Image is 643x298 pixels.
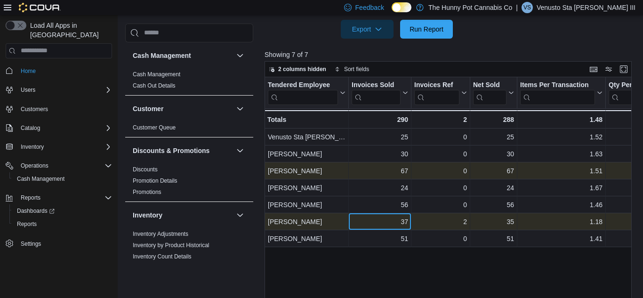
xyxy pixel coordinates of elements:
img: Cova [19,3,61,12]
span: Reports [21,194,40,201]
div: 1.48 [520,114,603,125]
a: Inventory On Hand by Package [133,265,211,271]
a: Dashboards [13,205,58,217]
span: Customers [17,103,112,115]
button: Inventory [133,210,233,220]
div: 67 [352,165,408,177]
p: Venusto Sta [PERSON_NAME] III [537,2,635,13]
button: Customer [133,104,233,113]
button: Sort fields [331,64,373,75]
a: Settings [17,238,45,250]
div: Discounts & Promotions [125,164,253,201]
h3: Discounts & Promotions [133,146,209,155]
button: Keyboard shortcuts [588,64,599,75]
div: 0 [414,165,467,177]
span: Inventory Adjustments [133,230,188,238]
span: Promotions [133,188,161,196]
button: Customer [234,103,246,114]
div: [PERSON_NAME] [268,182,346,193]
div: 2 [414,114,467,125]
a: Discounts [133,166,158,173]
div: 288 [473,114,514,125]
button: Customers [2,102,116,116]
span: Users [21,86,35,94]
button: Reports [17,192,44,203]
div: Venusto Sta Maria III [522,2,533,13]
div: 0 [414,233,467,244]
a: Inventory Adjustments [133,231,188,237]
div: 51 [473,233,514,244]
button: Net Sold [473,81,514,105]
div: 37 [352,216,408,227]
span: Users [17,84,112,96]
span: 2 columns hidden [278,65,326,73]
button: Users [17,84,39,96]
a: Promotion Details [133,177,177,184]
div: 30 [352,148,408,160]
p: Showing 7 of 7 [265,50,635,59]
div: 1.18 [520,216,603,227]
span: Inventory Count Details [133,253,192,260]
div: Invoices Ref [414,81,459,89]
button: Cash Management [133,51,233,60]
span: Inventory [21,143,44,151]
span: Dashboards [17,207,55,215]
p: | [516,2,518,13]
div: Totals [267,114,346,125]
div: Items Per Transaction [520,81,595,89]
div: 24 [352,182,408,193]
button: 2 columns hidden [265,64,330,75]
div: 35 [473,216,514,227]
div: Tendered Employee [268,81,338,105]
button: Inventory [2,140,116,153]
div: Venusto Sta [PERSON_NAME] III [268,131,346,143]
a: Cash Management [133,71,180,78]
div: [PERSON_NAME] [268,165,346,177]
p: The Hunny Pot Cannabis Co [428,2,512,13]
span: Customer Queue [133,124,176,131]
button: Users [2,83,116,97]
div: 1.67 [520,182,603,193]
a: Promotions [133,189,161,195]
div: Invoices Sold [352,81,401,105]
div: 1.52 [520,131,603,143]
span: Sort fields [344,65,369,73]
a: Home [17,65,40,77]
button: Tendered Employee [268,81,346,105]
div: [PERSON_NAME] [268,233,346,244]
button: Settings [2,236,116,250]
div: [PERSON_NAME] [268,199,346,210]
span: Operations [17,160,112,171]
div: Tendered Employee [268,81,338,89]
span: Settings [17,237,112,249]
div: 2 [414,216,467,227]
div: Net Sold [473,81,506,105]
h3: Inventory [133,210,162,220]
div: Invoices Sold [352,81,401,89]
button: Discounts & Promotions [234,145,246,156]
span: Feedback [355,3,384,12]
div: 0 [414,182,467,193]
button: Catalog [2,121,116,135]
div: Net Sold [473,81,506,89]
button: Home [2,64,116,78]
span: Cash Management [17,175,64,183]
span: Reports [13,218,112,230]
button: Invoices Sold [352,81,408,105]
a: Cash Management [13,173,68,185]
div: 1.51 [520,165,603,177]
div: 56 [473,199,514,210]
button: Inventory [234,209,246,221]
div: 51 [352,233,408,244]
div: 25 [473,131,514,143]
a: Reports [13,218,40,230]
div: [PERSON_NAME] [268,148,346,160]
span: Load All Apps in [GEOGRAPHIC_DATA] [26,21,112,40]
div: 67 [473,165,514,177]
span: Inventory [17,141,112,153]
div: 0 [414,148,467,160]
div: [PERSON_NAME] [268,216,346,227]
